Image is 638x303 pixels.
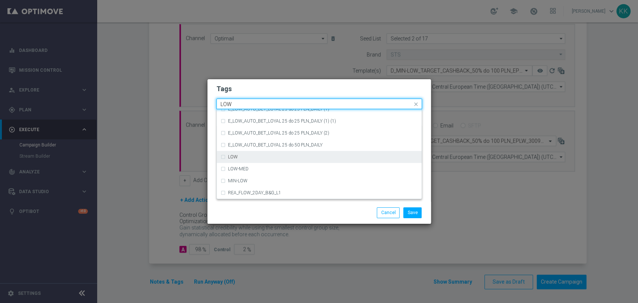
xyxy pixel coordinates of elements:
[221,187,418,199] div: REA_FLOW_2DAY_B&G_L1
[377,207,400,218] button: Cancel
[228,143,323,147] label: E_LOW_AUTO_BET_LOYAL 25 do 50 PLN_DAILY
[221,151,418,163] div: LOW
[228,107,329,111] label: E_LOW_AUTO_BET_LOYAL 25 do 25 PLN_DAILY (1)
[221,163,418,175] div: LOW-MED
[228,131,329,135] label: E_LOW_AUTO_BET_LOYAL 25 do 25 PLN_DAILY (2)
[221,115,418,127] div: E_LOW_AUTO_BET_LOYAL 25 do 25 PLN_DAILY (1) (1)
[221,103,418,115] div: E_LOW_AUTO_BET_LOYAL 25 do 25 PLN_DAILY (1)
[216,99,422,109] ng-select: D, MIN
[228,179,247,183] label: MIN-LOW
[228,155,238,159] label: LOW
[228,167,249,171] label: LOW-MED
[403,207,422,218] button: Save
[221,175,418,187] div: MIN-LOW
[228,119,336,123] label: E_LOW_AUTO_BET_LOYAL 25 do 25 PLN_DAILY (1) (1)
[216,84,422,93] h2: Tags
[228,191,281,195] label: REA_FLOW_2DAY_B&G_L1
[216,109,422,199] ng-dropdown-panel: Options list
[221,139,418,151] div: E_LOW_AUTO_BET_LOYAL 25 do 50 PLN_DAILY
[221,127,418,139] div: E_LOW_AUTO_BET_LOYAL 25 do 25 PLN_DAILY (2)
